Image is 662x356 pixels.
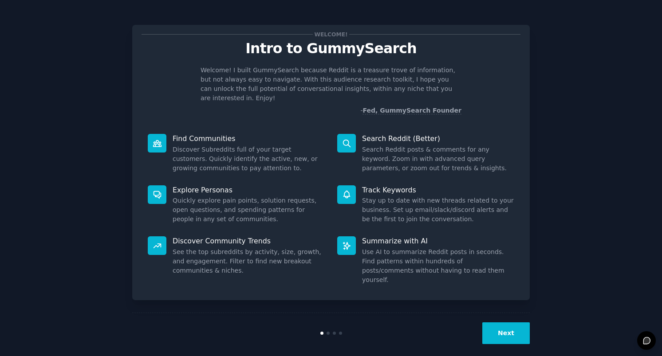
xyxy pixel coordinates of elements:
p: Summarize with AI [362,236,514,246]
span: Welcome! [313,30,349,39]
dd: Use AI to summarize Reddit posts in seconds. Find patterns within hundreds of posts/comments with... [362,247,514,285]
p: Search Reddit (Better) [362,134,514,143]
div: - [360,106,461,115]
dd: See the top subreddits by activity, size, growth, and engagement. Filter to find new breakout com... [173,247,325,275]
dd: Quickly explore pain points, solution requests, open questions, and spending patterns for people ... [173,196,325,224]
p: Discover Community Trends [173,236,325,246]
p: Find Communities [173,134,325,143]
p: Welcome! I built GummySearch because Reddit is a treasure trove of information, but not always ea... [201,66,461,103]
p: Explore Personas [173,185,325,195]
p: Intro to GummySearch [142,41,520,56]
dd: Stay up to date with new threads related to your business. Set up email/slack/discord alerts and ... [362,196,514,224]
dd: Search Reddit posts & comments for any keyword. Zoom in with advanced query parameters, or zoom o... [362,145,514,173]
button: Next [482,322,530,344]
dd: Discover Subreddits full of your target customers. Quickly identify the active, new, or growing c... [173,145,325,173]
a: Fed, GummySearch Founder [363,107,461,114]
p: Track Keywords [362,185,514,195]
